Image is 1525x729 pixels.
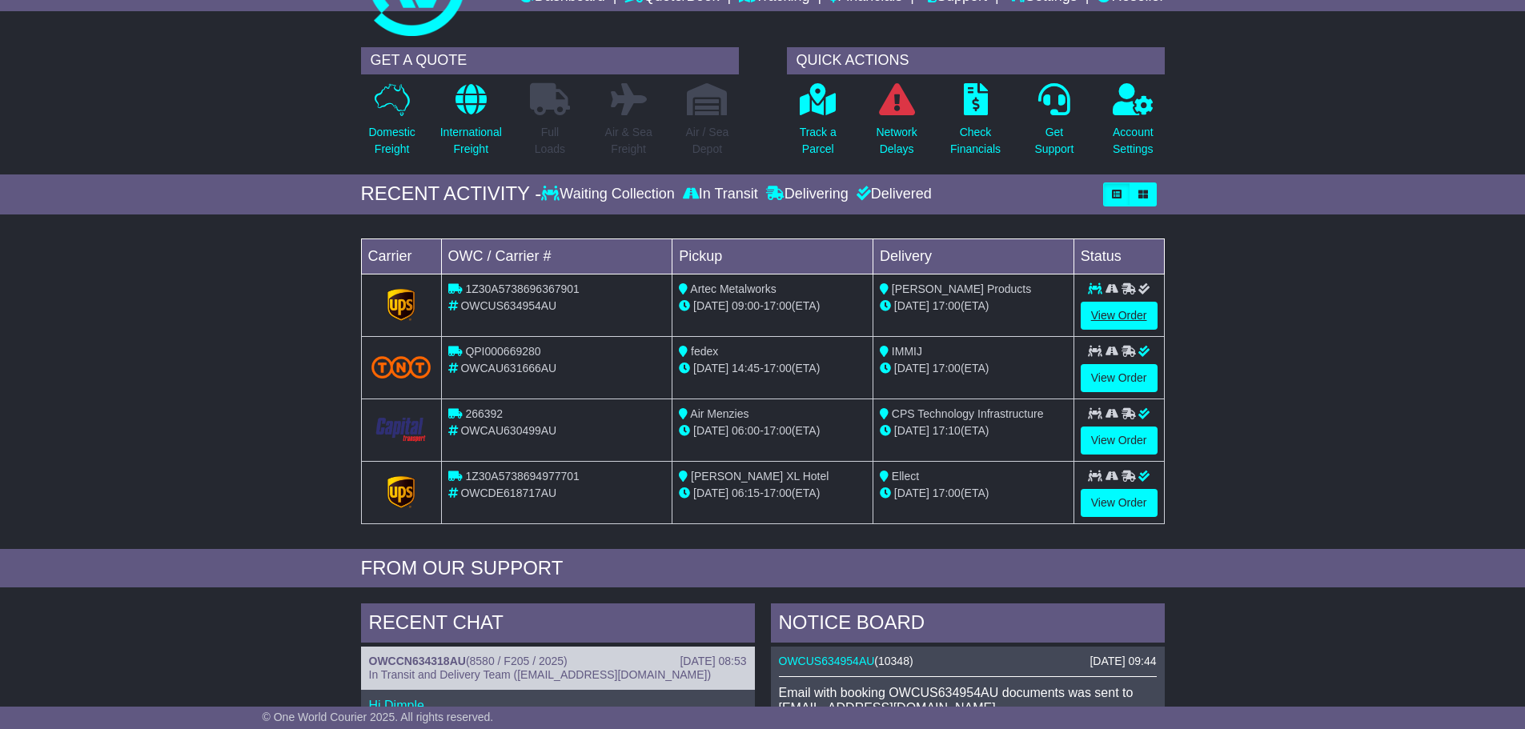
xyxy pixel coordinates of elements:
[771,603,1165,647] div: NOTICE BOARD
[800,124,837,158] p: Track a Parcel
[465,470,579,483] span: 1Z30A5738694977701
[880,298,1067,314] div: (ETA)
[680,655,746,668] div: [DATE] 08:53
[691,470,829,483] span: [PERSON_NAME] XL Hotel
[369,655,466,667] a: OWCCN634318AU
[853,186,932,203] div: Delivered
[690,407,748,420] span: Air Menzies
[679,485,866,502] div: - (ETA)
[460,362,556,375] span: OWCAU631666AU
[894,487,929,499] span: [DATE]
[779,685,1157,715] p: Email with booking OWCUS634954AU documents was sent to [EMAIL_ADDRESS][DOMAIN_NAME].
[361,557,1165,580] div: FROM OUR SUPPORT
[263,711,494,723] span: © One World Courier 2025. All rights reserved.
[933,299,961,312] span: 17:00
[787,47,1165,74] div: QUICK ACTIONS
[470,655,564,667] span: 8580 / F205 / 2025
[440,124,502,158] p: International Freight
[880,485,1067,502] div: (ETA)
[732,362,760,375] span: 14:45
[541,186,678,203] div: Waiting Collection
[1034,124,1074,158] p: Get Support
[1112,82,1154,166] a: AccountSettings
[892,345,922,358] span: IMMIJ
[693,487,728,499] span: [DATE]
[693,299,728,312] span: [DATE]
[361,182,542,206] div: RECENT ACTIVITY -
[1033,82,1074,166] a: GetSupport
[369,655,747,668] div: ( )
[892,282,1031,295] span: [PERSON_NAME] Products
[732,424,760,437] span: 06:00
[933,362,961,375] span: 17:00
[679,298,866,314] div: - (ETA)
[460,424,556,437] span: OWCAU630499AU
[764,362,792,375] span: 17:00
[779,655,875,667] a: OWCUS634954AU
[693,424,728,437] span: [DATE]
[691,345,718,358] span: fedex
[732,299,760,312] span: 09:00
[892,407,1044,420] span: CPS Technology Infrastructure
[605,124,652,158] p: Air & Sea Freight
[764,487,792,499] span: 17:00
[1090,655,1156,668] div: [DATE] 09:44
[387,476,415,508] img: GetCarrierServiceLogo
[933,487,961,499] span: 17:00
[875,82,917,166] a: NetworkDelays
[530,124,570,158] p: Full Loads
[880,423,1067,439] div: (ETA)
[1113,124,1154,158] p: Account Settings
[690,282,776,295] span: Artec Metalworks
[873,238,1074,274] td: Delivery
[361,603,755,647] div: RECENT CHAT
[933,424,961,437] span: 17:10
[1081,489,1158,517] a: View Order
[368,124,415,158] p: Domestic Freight
[686,124,729,158] p: Air / Sea Depot
[732,487,760,499] span: 06:15
[465,407,503,420] span: 266392
[876,124,917,158] p: Network Delays
[950,124,1001,158] p: Check Financials
[361,47,739,74] div: GET A QUOTE
[465,345,540,358] span: QPI000669280
[361,238,441,274] td: Carrier
[799,82,837,166] a: Track aParcel
[441,238,672,274] td: OWC / Carrier #
[779,655,1157,668] div: ( )
[369,698,747,713] p: Hi Dimple,
[693,362,728,375] span: [DATE]
[460,299,556,312] span: OWCUS634954AU
[371,415,431,445] img: CapitalTransport.png
[1081,364,1158,392] a: View Order
[672,238,873,274] td: Pickup
[762,186,853,203] div: Delivering
[1074,238,1164,274] td: Status
[878,655,909,667] span: 10348
[894,362,929,375] span: [DATE]
[764,299,792,312] span: 17:00
[369,668,712,681] span: In Transit and Delivery Team ([EMAIL_ADDRESS][DOMAIN_NAME])
[894,424,929,437] span: [DATE]
[679,360,866,377] div: - (ETA)
[894,299,929,312] span: [DATE]
[880,360,1067,377] div: (ETA)
[367,82,415,166] a: DomesticFreight
[764,424,792,437] span: 17:00
[460,487,556,499] span: OWCDE618717AU
[949,82,1001,166] a: CheckFinancials
[465,282,579,295] span: 1Z30A5738696367901
[1081,302,1158,330] a: View Order
[1081,427,1158,455] a: View Order
[679,423,866,439] div: - (ETA)
[679,186,762,203] div: In Transit
[439,82,503,166] a: InternationalFreight
[371,356,431,378] img: TNT_Domestic.png
[387,289,415,321] img: GetCarrierServiceLogo
[892,470,919,483] span: Ellect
